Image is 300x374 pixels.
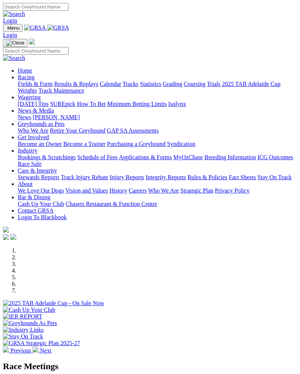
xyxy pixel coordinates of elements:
a: Care & Integrity [18,167,57,174]
a: Login [3,17,17,24]
a: Injury Reports [110,174,144,180]
a: Get Involved [18,134,49,140]
a: Vision and Values [65,187,108,194]
input: Search [3,3,69,11]
img: Cash Up Your Club [3,307,55,313]
a: Bar & Dining [18,194,50,200]
a: Weights [18,87,37,94]
a: Wagering [18,94,41,100]
a: GAP SA Assessments [107,127,159,134]
img: facebook.svg [3,234,9,240]
a: How To Bet [77,101,106,107]
a: Chasers Restaurant & Function Centre [66,201,157,207]
div: About [18,187,297,194]
a: Retire Your Greyhound [50,127,106,134]
img: GRSA Strategic Plan 2025-27 [3,340,80,347]
a: Schedule of Fees [77,154,117,160]
div: Industry [18,154,297,167]
div: Care & Integrity [18,174,297,181]
a: Fact Sheets [229,174,256,180]
a: Become a Trainer [63,141,106,147]
div: News & Media [18,114,297,121]
a: About [18,181,33,187]
div: Greyhounds as Pets [18,127,297,134]
a: SUREpick [50,101,75,107]
span: Menu [7,25,20,31]
img: twitter.svg [10,234,16,240]
a: Industry [18,147,37,154]
a: Minimum Betting Limits [107,101,167,107]
a: Careers [129,187,147,194]
span: Previous [10,347,31,354]
a: Track Maintenance [39,87,84,94]
img: logo-grsa-white.png [29,39,35,44]
a: News & Media [18,107,54,114]
a: Trials [207,81,220,87]
img: IER REPORT [3,313,42,320]
a: Coursing [184,81,206,87]
img: Industry Links [3,327,44,333]
a: News [18,114,31,120]
a: Breeding Information [204,154,256,160]
a: Privacy Policy [215,187,250,194]
div: Racing [18,81,297,94]
a: Previous [3,347,33,354]
a: Greyhounds as Pets [18,121,64,127]
a: Become an Owner [18,141,62,147]
div: Bar & Dining [18,201,297,207]
a: Applications & Forms [119,154,172,160]
a: Who We Are [148,187,179,194]
a: Bookings & Scratchings [18,154,76,160]
img: Greyhounds As Pets [3,320,57,327]
img: GRSA [47,24,69,31]
a: Calendar [100,81,121,87]
a: Rules & Policies [187,174,227,180]
a: Statistics [140,81,161,87]
a: Race Safe [18,161,41,167]
button: Toggle navigation [3,39,27,47]
span: Next [40,347,51,354]
a: We Love Our Dogs [18,187,64,194]
a: MyOzChase [173,154,203,160]
a: Tracks [123,81,139,87]
img: 2025 TAB Adelaide Cup - On Sale Now [3,300,104,307]
a: Track Injury Rebate [61,174,108,180]
img: Search [3,11,25,17]
div: Get Involved [18,141,297,147]
img: Search [3,55,25,61]
a: Isolynx [168,101,186,107]
img: Close [6,40,24,46]
a: Racing [18,74,34,80]
a: [DATE] Tips [18,101,49,107]
a: Stewards Reports [18,174,59,180]
div: Wagering [18,101,297,107]
a: Login To Blackbook [18,214,67,220]
a: Syndication [167,141,195,147]
img: chevron-left-pager-white.svg [3,347,9,353]
img: Stay On Track [3,333,43,340]
a: [PERSON_NAME] [33,114,80,120]
a: Integrity Reports [146,174,186,180]
img: chevron-right-pager-white.svg [33,347,39,353]
h2: Race Meetings [3,361,297,371]
a: History [109,187,127,194]
a: Cash Up Your Club [18,201,64,207]
a: 2025 TAB Adelaide Cup [222,81,280,87]
a: ICG Outcomes [257,154,293,160]
a: Who We Are [18,127,49,134]
button: Toggle navigation [3,24,23,32]
a: Purchasing a Greyhound [107,141,166,147]
a: Stay On Track [257,174,291,180]
a: Fields & Form [18,81,53,87]
a: Next [33,347,51,354]
a: Strategic Plan [180,187,213,194]
img: GRSA [24,24,46,31]
img: logo-grsa-white.png [3,227,9,233]
a: Contact GRSA [18,207,53,214]
a: Login [3,32,17,38]
a: Home [18,67,32,74]
a: Results & Replays [54,81,98,87]
input: Search [3,47,69,55]
a: Grading [163,81,182,87]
